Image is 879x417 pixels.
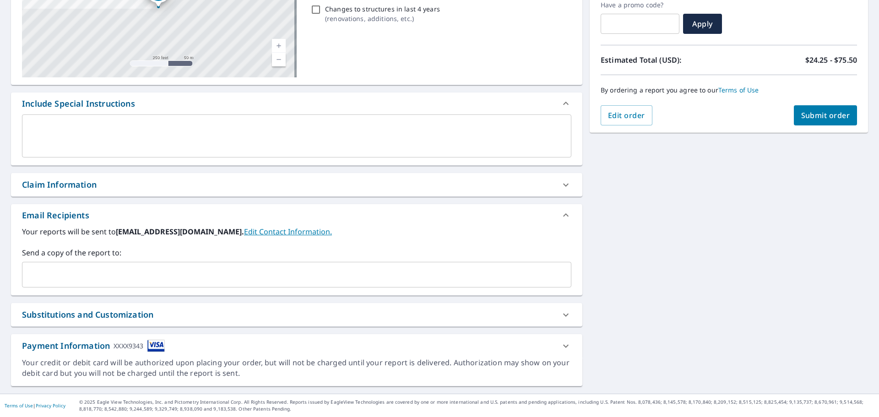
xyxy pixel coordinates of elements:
p: © 2025 Eagle View Technologies, Inc. and Pictometry International Corp. All Rights Reserved. Repo... [79,399,874,412]
div: Payment InformationXXXX9343cardImage [11,334,582,357]
div: Substitutions and Customization [11,303,582,326]
a: Terms of Use [5,402,33,409]
img: cardImage [147,340,165,352]
label: Send a copy of the report to: [22,247,571,258]
a: Current Level 17, Zoom Out [272,53,286,66]
div: Email Recipients [11,204,582,226]
div: Payment Information [22,340,165,352]
b: [EMAIL_ADDRESS][DOMAIN_NAME]. [116,227,244,237]
label: Have a promo code? [601,1,679,9]
p: Changes to structures in last 4 years [325,4,440,14]
p: | [5,403,65,408]
div: Your credit or debit card will be authorized upon placing your order, but will not be charged unt... [22,357,571,379]
span: Edit order [608,110,645,120]
div: Substitutions and Customization [22,309,153,321]
a: EditContactInfo [244,227,332,237]
p: By ordering a report you agree to our [601,86,857,94]
a: Terms of Use [718,86,759,94]
div: Claim Information [22,179,97,191]
div: Include Special Instructions [11,92,582,114]
button: Submit order [794,105,857,125]
span: Apply [690,19,715,29]
p: Estimated Total (USD): [601,54,729,65]
button: Edit order [601,105,652,125]
span: Submit order [801,110,850,120]
label: Your reports will be sent to [22,226,571,237]
p: $24.25 - $75.50 [805,54,857,65]
div: XXXX9343 [114,340,143,352]
div: Email Recipients [22,209,89,222]
div: Claim Information [11,173,582,196]
div: Include Special Instructions [22,97,135,110]
a: Current Level 17, Zoom In [272,39,286,53]
p: ( renovations, additions, etc. ) [325,14,440,23]
a: Privacy Policy [36,402,65,409]
button: Apply [683,14,722,34]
